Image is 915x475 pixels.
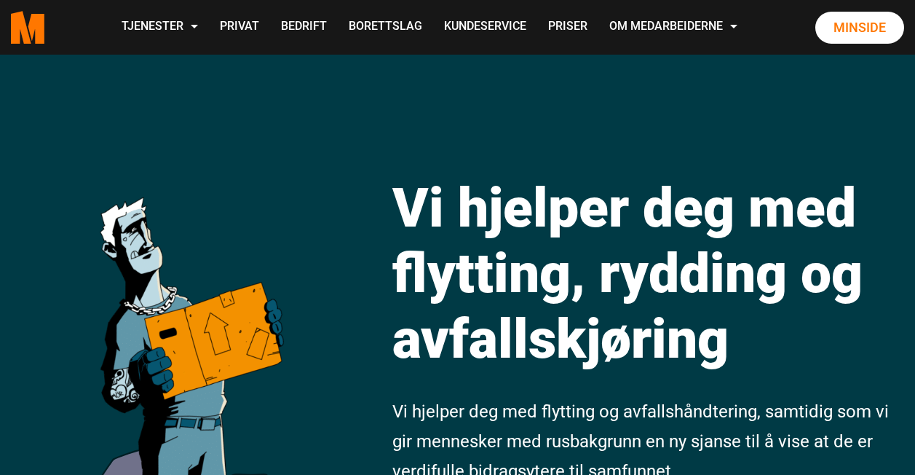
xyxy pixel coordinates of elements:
a: Om Medarbeiderne [598,1,748,53]
a: Priser [537,1,598,53]
a: Bedrift [270,1,338,53]
a: Tjenester [111,1,209,53]
a: Minside [815,12,904,44]
a: Kundeservice [433,1,537,53]
a: Privat [209,1,270,53]
a: Borettslag [338,1,433,53]
h1: Vi hjelper deg med flytting, rydding og avfallskjøring [392,175,904,372]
